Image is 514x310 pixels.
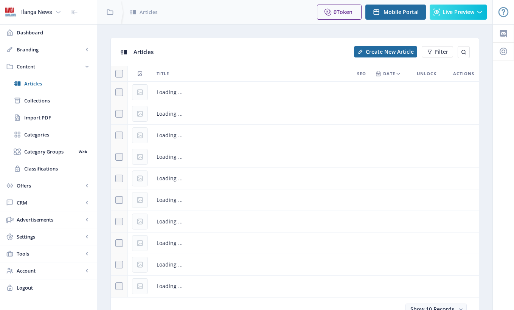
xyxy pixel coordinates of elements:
td: Loading ... [152,211,479,232]
span: CRM [17,199,83,206]
td: Loading ... [152,103,479,125]
button: 0Token [317,5,362,20]
td: Loading ... [152,146,479,168]
nb-badge: Web [76,148,89,155]
button: Filter [422,46,453,57]
a: Categories [8,126,89,143]
span: SEO [357,69,366,78]
span: Tools [17,250,83,257]
td: Loading ... [152,125,479,146]
span: Unlock [417,69,436,78]
span: Mobile Portal [384,9,419,15]
span: Advertisements [17,216,83,223]
span: Date [383,69,395,78]
span: Dashboard [17,29,91,36]
span: Create New Article [366,49,414,55]
span: Live Preview [443,9,474,15]
span: Articles [24,80,89,87]
td: Loading ... [152,189,479,211]
span: Articles [134,48,154,56]
span: Title [157,69,169,78]
a: Category GroupsWeb [8,143,89,160]
td: Loading ... [152,232,479,254]
span: Account [17,267,83,274]
a: New page [349,46,417,57]
span: Collections [24,97,89,104]
span: Actions [453,69,474,78]
a: Import PDF [8,109,89,126]
button: Mobile Portal [365,5,426,20]
td: Loading ... [152,168,479,189]
span: Classifications [24,165,89,172]
span: Articles [140,8,157,16]
span: Content [17,63,83,70]
span: Import PDF [24,114,89,121]
span: Offers [17,182,83,189]
button: Live Preview [430,5,487,20]
span: Logout [17,284,91,291]
img: 6e32966d-d278-493e-af78-9af65f0c2223.png [5,6,17,18]
span: Category Groups [24,148,76,155]
td: Loading ... [152,82,479,103]
span: Token [337,8,353,15]
td: Loading ... [152,254,479,276]
span: Settings [17,233,83,240]
a: Collections [8,92,89,109]
button: Create New Article [354,46,417,57]
a: Articles [8,75,89,92]
div: Ilanga News [21,4,52,20]
span: Categories [24,131,89,138]
span: Branding [17,46,83,53]
a: Classifications [8,160,89,177]
span: Filter [435,49,448,55]
td: Loading ... [152,276,479,297]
